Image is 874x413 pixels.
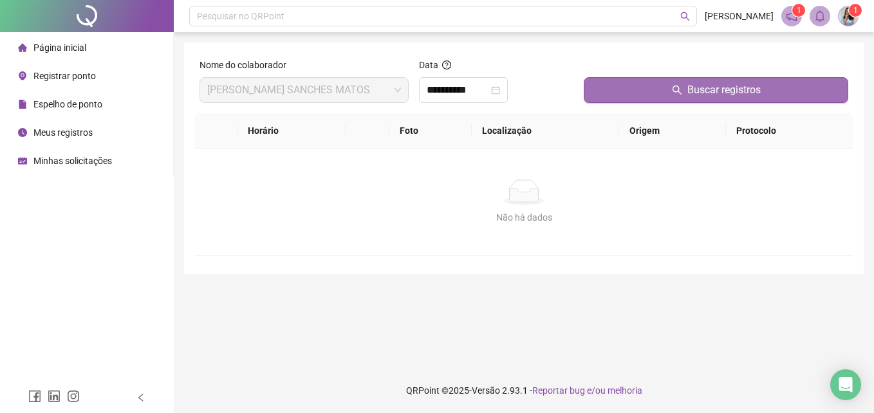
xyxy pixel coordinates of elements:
th: Foto [389,113,472,149]
span: bell [814,10,826,22]
span: Meus registros [33,127,93,138]
span: Página inicial [33,42,86,53]
span: Data [419,60,438,70]
span: environment [18,71,27,80]
th: Origem [619,113,726,149]
sup: 1 [792,4,805,17]
button: Buscar registros [584,77,848,103]
footer: QRPoint © 2025 - 2.93.1 - [174,368,874,413]
span: [PERSON_NAME] [705,9,774,23]
span: Espelho de ponto [33,99,102,109]
span: search [672,85,682,95]
th: Protocolo [726,113,853,149]
span: Minhas solicitações [33,156,112,166]
span: home [18,43,27,52]
span: file [18,100,27,109]
span: clock-circle [18,128,27,137]
sup: Atualize o seu contato no menu Meus Dados [849,4,862,17]
div: Open Intercom Messenger [830,369,861,400]
span: 1 [797,6,801,15]
th: Horário [237,113,346,149]
span: DAYANE FREITAS SANCHES MATOS [207,78,401,102]
span: schedule [18,156,27,165]
span: Registrar ponto [33,71,96,81]
div: Não há dados [210,210,838,225]
th: Localização [472,113,619,149]
span: notification [786,10,797,22]
span: question-circle [442,60,451,69]
span: 1 [853,6,858,15]
span: Versão [472,385,500,396]
span: Buscar registros [687,82,761,98]
span: left [136,393,145,402]
span: instagram [67,390,80,403]
span: Reportar bug e/ou melhoria [532,385,642,396]
span: facebook [28,390,41,403]
label: Nome do colaborador [200,58,295,72]
span: search [680,12,690,21]
img: 88055 [839,6,858,26]
span: linkedin [48,390,60,403]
